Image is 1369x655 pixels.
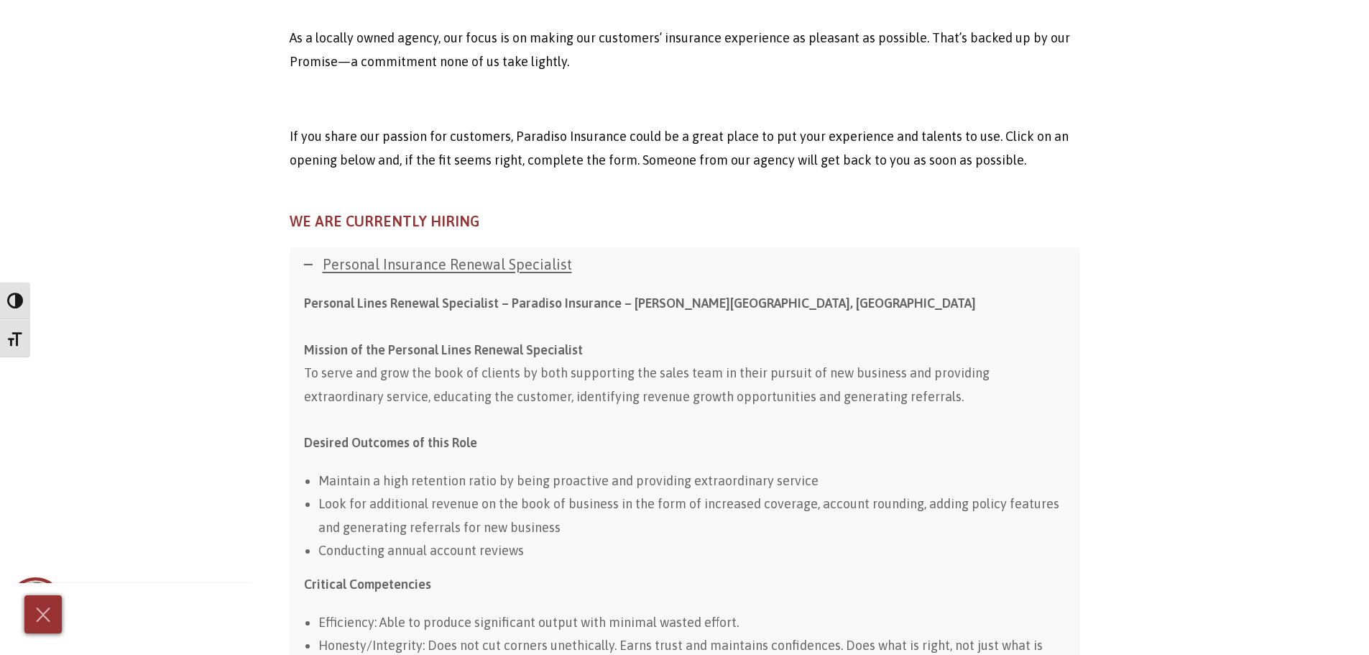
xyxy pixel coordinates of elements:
[318,470,1066,493] li: Maintain a high retention ratio by being proactive and providing extraordinary service
[323,256,572,272] span: Personal Insurance Renewal Specialist
[290,213,479,229] strong: WE ARE CURRENTLY HIRING
[304,342,583,357] strong: Mission of the Personal Lines Renewal Specialist
[11,580,60,630] img: Company Icon
[304,577,431,592] strong: Critical Competencies
[304,296,976,311] strong: Personal Lines Renewal Specialist – Paradiso Insurance – [PERSON_NAME][GEOGRAPHIC_DATA], [GEOGRAP...
[290,27,1080,73] p: As a locally owned agency, our focus is on making our customers’ insurance experience as pleasant...
[290,247,1080,282] a: Personal Insurance Renewal Specialist
[304,435,477,450] strong: Desired Outcomes of this Role
[318,611,1066,634] li: Efficiency: Able to produce significant output with minimal wasted effort.
[304,362,1066,408] div: To serve and grow the book of clients by both supporting the sales team in their pursuit of new b...
[318,539,1066,562] li: Conducting annual account reviews
[290,125,1080,172] p: If you share our passion for customers, Paradiso Insurance could be a great place to put your exp...
[318,493,1066,539] li: Look for additional revenue on the book of business in the form of increased coverage, account ro...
